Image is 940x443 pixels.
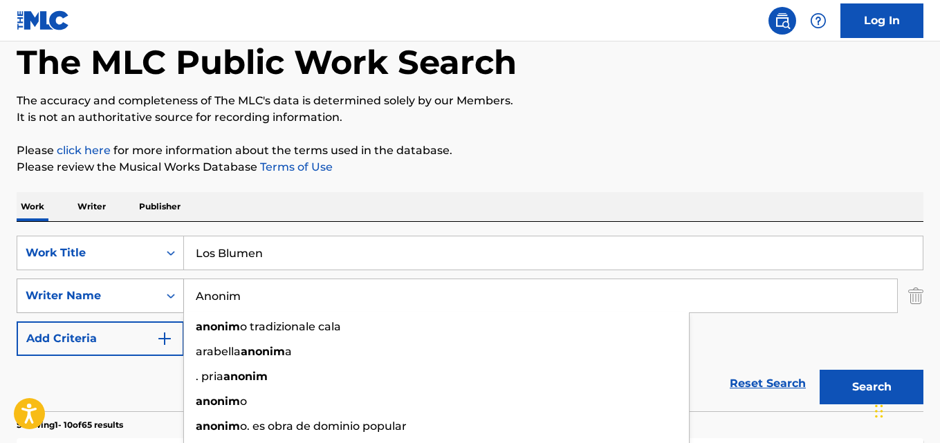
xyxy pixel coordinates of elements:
form: Search Form [17,236,923,411]
img: Delete Criterion [908,279,923,313]
strong: anonim [241,345,285,358]
iframe: Chat Widget [871,377,940,443]
a: Log In [840,3,923,38]
a: Reset Search [723,368,813,399]
p: Please review the Musical Works Database [17,159,923,176]
div: Work Title [26,245,150,261]
img: MLC Logo [17,10,70,30]
strong: anonim [196,395,240,408]
div: Writer Name [26,288,150,304]
div: Help [804,7,832,35]
p: Please for more information about the terms used in the database. [17,142,923,159]
span: . pria [196,370,223,383]
img: help [810,12,827,29]
span: arabella [196,345,241,358]
h1: The MLC Public Work Search [17,41,517,83]
p: It is not an authoritative source for recording information. [17,109,923,126]
img: 9d2ae6d4665cec9f34b9.svg [156,330,173,347]
p: The accuracy and completeness of The MLC's data is determined solely by our Members. [17,93,923,109]
img: search [774,12,791,29]
span: a [285,345,292,358]
span: o [240,395,247,408]
strong: anonim [223,370,268,383]
div: Drag [875,390,883,432]
a: Terms of Use [257,160,333,173]
p: Publisher [135,192,185,221]
a: click here [57,144,111,157]
p: Showing 1 - 10 of 65 results [17,419,123,431]
button: Search [820,370,923,404]
a: Public Search [768,7,796,35]
span: o tradizionale cala [240,320,341,333]
button: Add Criteria [17,321,184,356]
span: o. es obra de dominio popular [240,420,407,433]
strong: anonim [196,320,240,333]
strong: anonim [196,420,240,433]
p: Writer [73,192,110,221]
p: Work [17,192,48,221]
